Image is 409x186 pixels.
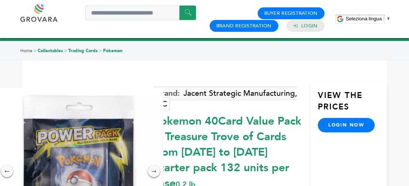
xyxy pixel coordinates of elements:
a: Login [301,23,317,29]
span: > [99,48,102,54]
span: ▼ [386,16,391,21]
h3: View the Prices [318,90,387,118]
a: Collectables [38,48,63,54]
a: Brand Registration [216,23,272,29]
a: Buyer Registration [264,10,318,17]
a: Home [20,48,32,54]
input: Search a product or brand... [85,6,196,20]
a: Seleziona lingua​ [346,16,391,21]
div: ← [1,165,13,177]
div: → [148,165,160,177]
span: Seleziona lingua [346,16,382,21]
span: > [64,48,67,54]
a: Pokemon [103,48,123,54]
span: > [34,48,37,54]
a: Trading Cards [68,48,98,54]
a: Jacent Strategic Manufacturing, LLC [154,87,297,111]
a: login now [318,118,375,132]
